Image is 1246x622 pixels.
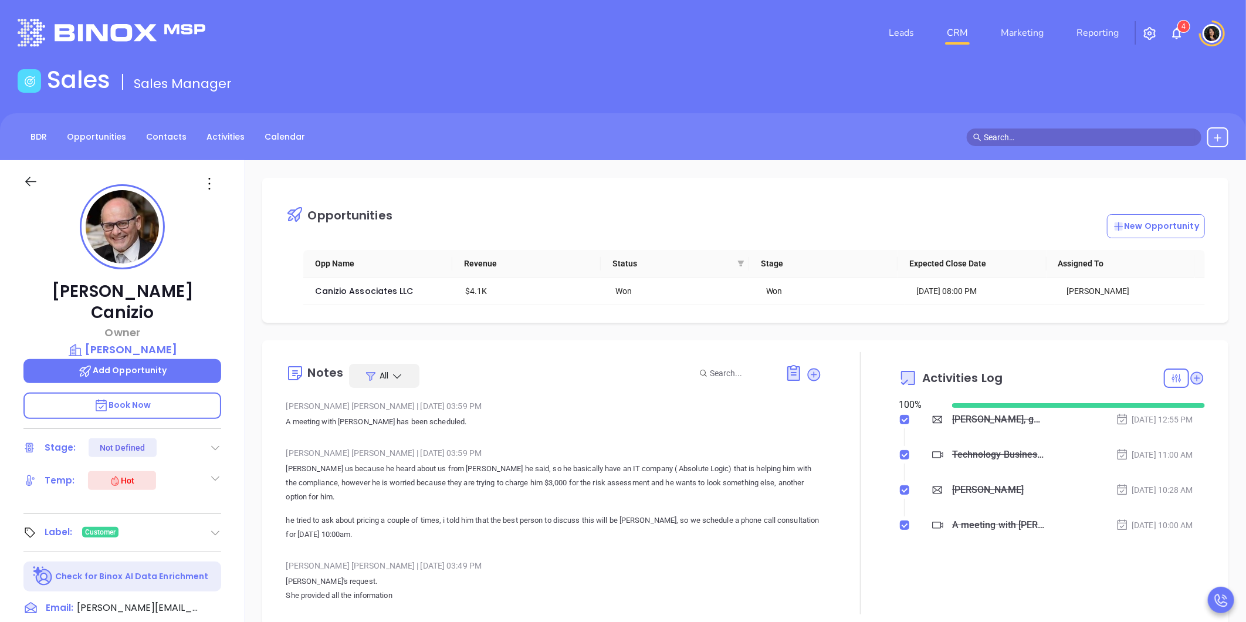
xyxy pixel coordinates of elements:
[1143,26,1157,40] img: iconSetting
[452,250,601,278] th: Revenue
[616,285,750,298] div: Won
[286,513,822,542] p: he tried to ask about pricing a couple of times, i told him that the best person to discuss this ...
[47,66,110,94] h1: Sales
[78,364,167,376] span: Add Opportunity
[952,516,1045,534] div: A meeting with [PERSON_NAME] has been scheduled - [PERSON_NAME]
[33,566,53,587] img: Ai-Enrich-DaqCidB-.svg
[286,444,822,462] div: [PERSON_NAME] [PERSON_NAME] [DATE] 03:59 PM
[286,574,822,603] p: [PERSON_NAME]'s request. She provided all the information
[45,523,73,541] div: Label:
[307,209,392,221] div: Opportunities
[766,285,900,298] div: Won
[417,448,418,458] span: |
[286,415,822,429] p: A meeting with [PERSON_NAME] has been scheduled.
[952,446,1045,464] div: Technology Business Review - [PERSON_NAME]
[23,127,54,147] a: BDR
[45,439,76,457] div: Stage:
[303,250,452,278] th: Opp Name
[1116,519,1193,532] div: [DATE] 10:00 AM
[898,250,1046,278] th: Expected Close Date
[23,342,221,358] a: [PERSON_NAME]
[952,481,1024,499] div: [PERSON_NAME]
[286,557,822,574] div: [PERSON_NAME] [PERSON_NAME] [DATE] 03:49 PM
[1066,285,1200,298] div: [PERSON_NAME]
[18,19,205,46] img: logo
[1116,413,1193,426] div: [DATE] 12:55 PM
[23,281,221,323] p: [PERSON_NAME] Canizio
[60,127,133,147] a: Opportunities
[749,250,898,278] th: Stage
[45,472,75,489] div: Temp:
[417,401,418,411] span: |
[307,367,343,378] div: Notes
[258,127,312,147] a: Calendar
[1113,220,1200,232] p: New Opportunity
[134,75,232,93] span: Sales Manager
[899,398,938,412] div: 100 %
[77,601,200,615] span: [PERSON_NAME][EMAIL_ADDRESS][DOMAIN_NAME]
[286,397,822,415] div: [PERSON_NAME] [PERSON_NAME] [DATE] 03:59 PM
[737,260,744,267] span: filter
[1170,26,1184,40] img: iconNotification
[973,133,981,141] span: search
[1203,24,1221,43] img: user
[109,474,134,488] div: Hot
[884,21,919,45] a: Leads
[916,285,1050,298] div: [DATE] 08:00 PM
[710,367,772,380] input: Search...
[1182,22,1186,31] span: 4
[417,561,418,570] span: |
[1047,250,1195,278] th: Assigned To
[86,190,159,263] img: profile-user
[199,127,252,147] a: Activities
[23,324,221,340] p: Owner
[996,21,1048,45] a: Marketing
[380,370,388,381] span: All
[735,255,747,272] span: filter
[46,601,73,616] span: Email:
[1116,448,1193,461] div: [DATE] 11:00 AM
[922,372,1003,384] span: Activities Log
[55,570,208,583] p: Check for Binox AI Data Enrichment
[466,285,600,298] div: $4.1K
[94,399,151,411] span: Book Now
[315,285,413,297] a: Canizio Associates LLC
[952,411,1045,428] div: [PERSON_NAME], got 10 mins?
[1178,21,1190,32] sup: 4
[1072,21,1123,45] a: Reporting
[100,438,145,457] div: Not Defined
[942,21,973,45] a: CRM
[139,127,194,147] a: Contacts
[612,257,733,270] span: Status
[1116,484,1193,496] div: [DATE] 10:28 AM
[286,462,822,504] p: [PERSON_NAME] us because he heard about us from [PERSON_NAME] he said, so he basically have an IT...
[85,526,116,539] span: Customer
[984,131,1195,144] input: Search…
